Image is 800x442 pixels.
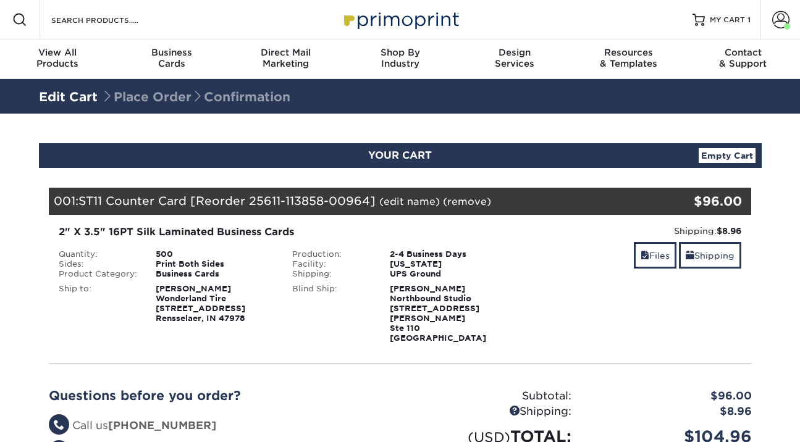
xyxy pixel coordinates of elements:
span: Business [114,47,229,58]
span: 1 [747,15,751,24]
a: Shipping [679,242,741,269]
span: YOUR CART [368,149,432,161]
a: Edit Cart [39,90,98,104]
span: shipping [686,251,694,261]
span: Resources [571,47,686,58]
div: Ship to: [49,284,147,323]
span: Shop By [343,47,457,58]
div: 500 [146,249,283,259]
span: MY CART [710,15,745,25]
div: Product Category: [49,269,147,279]
div: Business Cards [146,269,283,279]
a: Direct MailMarketing [229,40,343,79]
div: UPS Ground [381,269,517,279]
a: BusinessCards [114,40,229,79]
strong: [PHONE_NUMBER] [108,419,216,432]
div: $8.96 [581,404,761,420]
div: Cards [114,47,229,69]
div: Services [457,47,571,69]
div: Production: [283,249,381,259]
div: Industry [343,47,457,69]
a: (edit name) [379,196,440,207]
div: & Support [686,47,800,69]
div: Shipping: [400,404,581,420]
div: Sides: [49,259,147,269]
a: Resources& Templates [571,40,686,79]
a: DesignServices [457,40,571,79]
span: Place Order Confirmation [101,90,290,104]
div: Shipping: [283,269,381,279]
strong: [PERSON_NAME] Northbound Studio [STREET_ADDRESS][PERSON_NAME] Ste 110 [GEOGRAPHIC_DATA] [390,284,486,343]
div: Subtotal: [400,388,581,404]
h2: Questions before you order? [49,388,391,403]
input: SEARCH PRODUCTS..... [50,12,171,27]
div: 001: [49,188,634,215]
div: [US_STATE] [381,259,517,269]
span: Design [457,47,571,58]
div: 2" X 3.5" 16PT Silk Laminated Business Cards [59,225,508,240]
div: Quantity: [49,249,147,259]
div: & Templates [571,47,686,69]
div: $96.00 [634,192,743,211]
a: (remove) [443,196,491,207]
span: Contact [686,47,800,58]
li: Call us [49,418,391,434]
a: Empty Cart [699,148,756,163]
div: Print Both Sides [146,259,283,269]
div: 2-4 Business Days [381,249,517,259]
strong: $8.96 [717,226,741,236]
div: Shipping: [526,225,742,237]
div: Blind Ship: [283,284,381,343]
img: Primoprint [339,6,462,33]
a: Contact& Support [686,40,800,79]
span: Direct Mail [229,47,343,58]
strong: [PERSON_NAME] Wonderland Tire [STREET_ADDRESS] Rensselaer, IN 47978 [156,284,245,323]
div: $96.00 [581,388,761,404]
div: Marketing [229,47,343,69]
a: Shop ByIndustry [343,40,457,79]
span: files [641,251,649,261]
a: Files [634,242,676,269]
div: Facility: [283,259,381,269]
span: ST11 Counter Card [Reorder 25611-113858-00964] [78,194,376,207]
